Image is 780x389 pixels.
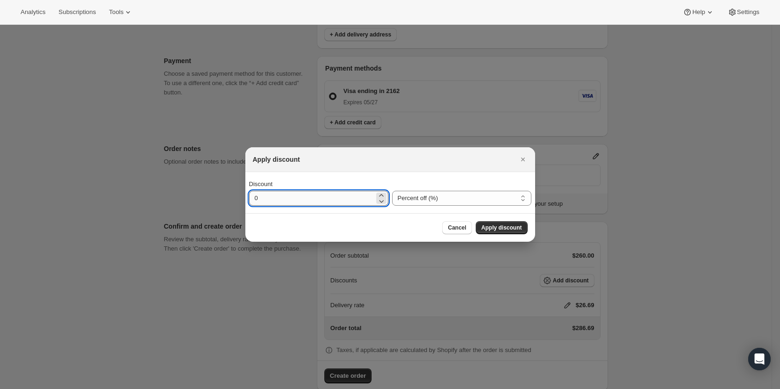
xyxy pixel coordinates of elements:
span: Subscriptions [58,8,96,16]
span: Tools [109,8,123,16]
span: Discount [249,180,273,187]
button: Help [677,6,720,19]
button: Analytics [15,6,51,19]
button: Tools [103,6,138,19]
span: Analytics [21,8,45,16]
button: Settings [722,6,765,19]
span: Settings [737,8,759,16]
div: Open Intercom Messenger [748,348,771,370]
span: Help [692,8,705,16]
button: Apply discount [476,221,528,234]
span: Apply discount [481,224,522,231]
h2: Apply discount [253,155,300,164]
button: Close [516,153,530,166]
span: Cancel [448,224,466,231]
button: Subscriptions [53,6,101,19]
button: Cancel [442,221,472,234]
